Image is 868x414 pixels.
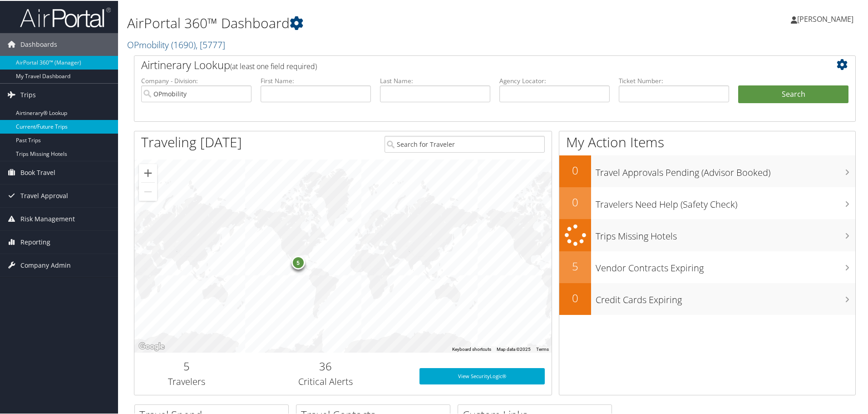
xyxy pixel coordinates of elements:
[291,255,305,269] div: 5
[559,289,591,305] h2: 0
[261,75,371,85] label: First Name:
[20,253,71,276] span: Company Admin
[141,75,252,85] label: Company - Division:
[20,207,75,229] span: Risk Management
[20,160,55,183] span: Book Travel
[559,250,855,282] a: 5Vendor Contracts Expiring
[559,162,591,177] h2: 0
[246,358,406,373] h2: 36
[791,5,863,32] a: [PERSON_NAME]
[452,345,491,352] button: Keyboard shortcuts
[596,224,855,242] h3: Trips Missing Hotels
[141,132,242,151] h1: Traveling [DATE]
[141,358,232,373] h2: 5
[139,182,157,200] button: Zoom out
[559,218,855,250] a: Trips Missing Hotels
[127,38,225,50] a: OPmobility
[141,56,789,72] h2: Airtinerary Lookup
[499,75,610,85] label: Agency Locator:
[20,230,50,253] span: Reporting
[20,83,36,105] span: Trips
[536,346,549,351] a: Terms (opens in new tab)
[596,288,855,305] h3: Credit Cards Expiring
[246,374,406,387] h3: Critical Alerts
[20,6,111,27] img: airportal-logo.png
[559,186,855,218] a: 0Travelers Need Help (Safety Check)
[137,340,167,352] img: Google
[797,13,853,23] span: [PERSON_NAME]
[380,75,490,85] label: Last Name:
[619,75,729,85] label: Ticket Number:
[559,282,855,314] a: 0Credit Cards Expiring
[196,38,225,50] span: , [ 5777 ]
[385,135,545,152] input: Search for Traveler
[559,194,591,209] h2: 0
[171,38,196,50] span: ( 1690 )
[137,340,167,352] a: Open this area in Google Maps (opens a new window)
[20,184,68,206] span: Travel Approval
[559,258,591,273] h2: 5
[141,374,232,387] h3: Travelers
[559,155,855,186] a: 0Travel Approvals Pending (Advisor Booked)
[596,161,855,178] h3: Travel Approvals Pending (Advisor Booked)
[230,60,317,70] span: (at least one field required)
[127,13,617,32] h1: AirPortal 360™ Dashboard
[596,256,855,274] h3: Vendor Contracts Expiring
[738,85,848,103] button: Search
[419,367,545,384] a: View SecurityLogic®
[139,163,157,181] button: Zoom in
[559,132,855,151] h1: My Action Items
[596,193,855,210] h3: Travelers Need Help (Safety Check)
[497,346,531,351] span: Map data ©2025
[20,32,57,55] span: Dashboards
